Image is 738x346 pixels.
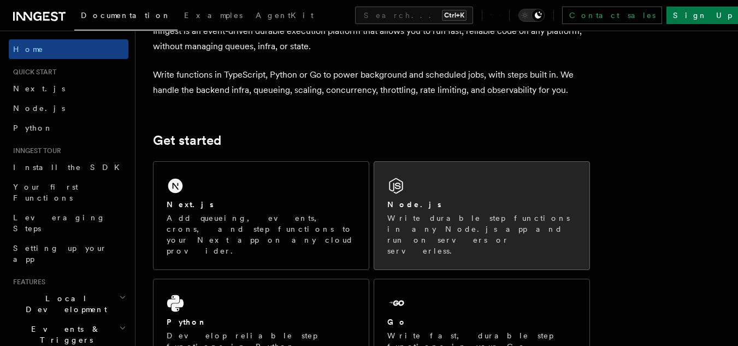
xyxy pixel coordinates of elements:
[13,44,44,55] span: Home
[9,293,119,315] span: Local Development
[178,3,249,30] a: Examples
[74,3,178,31] a: Documentation
[9,146,61,155] span: Inngest tour
[13,183,78,202] span: Your first Functions
[167,316,207,327] h2: Python
[9,324,119,345] span: Events & Triggers
[256,11,314,20] span: AgentKit
[9,289,128,319] button: Local Development
[153,133,221,148] a: Get started
[562,7,662,24] a: Contact sales
[13,163,126,172] span: Install the SDK
[9,79,128,98] a: Next.js
[153,24,590,54] p: Inngest is an event-driven durable execution platform that allows you to run fast, reliable code ...
[9,157,128,177] a: Install the SDK
[81,11,171,20] span: Documentation
[9,118,128,138] a: Python
[9,208,128,238] a: Leveraging Steps
[167,199,214,210] h2: Next.js
[13,213,105,233] span: Leveraging Steps
[153,161,369,270] a: Next.jsAdd queueing, events, crons, and step functions to your Next app on any cloud provider.
[9,39,128,59] a: Home
[518,9,545,22] button: Toggle dark mode
[442,10,467,21] kbd: Ctrl+K
[184,11,243,20] span: Examples
[9,177,128,208] a: Your first Functions
[374,161,590,270] a: Node.jsWrite durable step functions in any Node.js app and run on servers or serverless.
[167,213,356,256] p: Add queueing, events, crons, and step functions to your Next app on any cloud provider.
[13,244,107,263] span: Setting up your app
[387,316,407,327] h2: Go
[9,238,128,269] a: Setting up your app
[153,67,590,98] p: Write functions in TypeScript, Python or Go to power background and scheduled jobs, with steps bu...
[9,98,128,118] a: Node.js
[249,3,320,30] a: AgentKit
[387,199,441,210] h2: Node.js
[355,7,473,24] button: Search...Ctrl+K
[9,278,45,286] span: Features
[13,104,65,113] span: Node.js
[387,213,576,256] p: Write durable step functions in any Node.js app and run on servers or serverless.
[9,68,56,77] span: Quick start
[13,84,65,93] span: Next.js
[13,124,53,132] span: Python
